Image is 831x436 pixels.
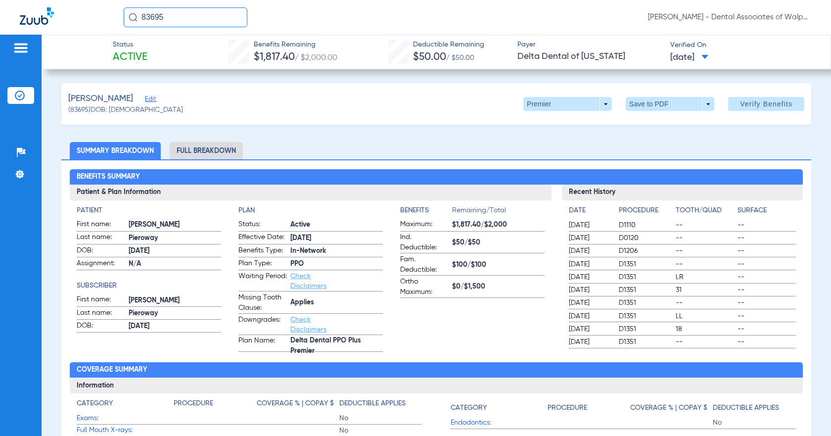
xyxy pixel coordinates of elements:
li: Summary Breakdown [70,142,161,159]
span: D1351 [619,324,672,334]
span: Payer [517,40,662,50]
span: D1351 [619,311,672,321]
h4: Coverage % | Copay $ [630,403,707,413]
img: Search Icon [129,13,138,22]
span: -- [738,220,796,230]
img: Zuub Logo [20,7,54,25]
span: Maximum: [400,219,449,231]
li: Full Breakdown [170,142,243,159]
span: 18 [676,324,734,334]
span: Last name: [77,308,125,320]
input: Search for patients [124,7,247,27]
h2: Benefits Summary [70,169,802,185]
span: DOB: [77,245,125,257]
span: $50.00 [413,52,446,62]
span: Last name: [77,232,125,244]
h4: Date [569,205,610,216]
span: $1,817.40 [254,52,295,62]
span: $100/$100 [452,260,545,270]
span: [DATE] [569,259,610,269]
button: Premier [523,97,612,111]
span: First name: [77,219,125,231]
span: [DATE] [569,285,610,295]
h3: Information [70,378,802,393]
span: Status [113,40,147,50]
a: Check Disclaimers [290,273,326,290]
app-breakdown-title: Procedure [548,398,630,417]
span: [DATE] [569,272,610,282]
span: Benefits Remaining [254,40,337,50]
span: Ortho Maximum: [400,277,449,297]
span: [DATE] [569,337,610,347]
span: [DATE] [569,233,610,243]
span: Ind. Deductible: [400,232,449,253]
span: -- [738,324,796,334]
span: Verified On [670,40,815,50]
span: Full Mouth X-rays: [77,425,174,436]
span: (83695) DOB: [DEMOGRAPHIC_DATA] [68,105,183,115]
span: Delta Dental of [US_STATE] [517,50,662,63]
h4: Coverage % | Copay $ [257,398,334,409]
span: -- [676,298,734,308]
span: Downgrades: [238,315,287,335]
h4: Subscriber [77,281,221,291]
span: -- [738,246,796,256]
span: / $50.00 [446,54,474,61]
span: [PERSON_NAME] [129,295,221,306]
h4: Patient [77,205,221,216]
span: -- [676,259,734,269]
span: -- [738,233,796,243]
span: Plan Type: [238,258,287,270]
span: Pieroway [129,233,221,243]
app-breakdown-title: Coverage % | Copay $ [630,398,713,417]
h4: Procedure [174,398,213,409]
span: In-Network [290,246,383,256]
h4: Procedure [548,403,587,413]
span: Exams: [77,413,174,424]
span: [DATE] [129,246,221,256]
span: 31 [676,285,734,295]
button: Verify Benefits [728,97,804,111]
span: [DATE] [569,324,610,334]
span: Edit [145,96,154,105]
span: No [339,426,422,436]
app-breakdown-title: Surface [738,205,796,219]
span: Deductible Remaining [413,40,484,50]
button: Save to PDF [626,97,714,111]
span: Assignment: [77,258,125,270]
span: [DATE] [569,220,610,230]
iframe: Chat Widget [782,388,831,436]
app-breakdown-title: Category [77,398,174,412]
span: D1351 [619,259,672,269]
span: -- [738,259,796,269]
span: -- [738,272,796,282]
span: DOB: [77,321,125,333]
span: [DATE] [569,298,610,308]
span: -- [738,337,796,347]
span: Verify Benefits [740,100,792,108]
span: Missing Tooth Clause: [238,292,287,313]
app-breakdown-title: Benefits [400,205,452,219]
h3: Patient & Plan Information [70,185,551,200]
span: -- [738,298,796,308]
span: D1351 [619,272,672,282]
app-breakdown-title: Tooth/Quad [676,205,734,219]
app-breakdown-title: Deductible Applies [713,398,795,417]
span: LR [676,272,734,282]
span: Benefits Type: [238,245,287,257]
h4: Tooth/Quad [676,205,734,216]
span: $1,817.40/$2,000 [452,220,545,230]
span: -- [676,337,734,347]
h4: Category [451,403,487,413]
span: D0120 [619,233,672,243]
h4: Surface [738,205,796,216]
span: [DATE] [569,246,610,256]
span: Pieroway [129,308,221,319]
h4: Deductible Applies [713,403,779,413]
h4: Procedure [619,205,672,216]
span: D1351 [619,285,672,295]
span: -- [676,220,734,230]
span: D1206 [619,246,672,256]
